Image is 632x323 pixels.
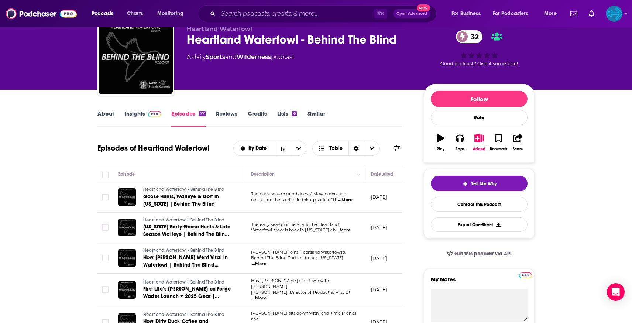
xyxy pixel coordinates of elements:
[143,248,225,253] span: Heartland Waterfowl - Behind The Blind
[252,295,267,301] span: ...More
[354,170,363,179] button: Column Actions
[307,110,325,127] a: Similar
[102,286,109,293] span: Toggle select row
[463,30,482,43] span: 32
[187,25,252,32] span: Heartland Waterfowl
[233,141,307,156] h2: Choose List sort
[462,181,468,187] img: tell me why sparkle
[371,255,387,261] p: [DATE]
[122,8,147,20] a: Charts
[102,194,109,200] span: Toggle select row
[118,170,135,179] div: Episode
[143,187,225,192] span: Heartland Waterfowl - Behind The Blind
[519,272,532,278] img: Podchaser Pro
[431,197,528,212] a: Contact This Podcast
[490,147,507,151] div: Bookmark
[489,129,508,156] button: Bookmark
[143,312,225,317] span: Heartland Waterfowl - Behind The Blind
[417,4,430,11] span: New
[291,141,306,155] button: open menu
[143,285,232,300] a: First Lite’s [PERSON_NAME] on Forge Wader Launch + 2025 Gear | Behind The Blind Podcast
[519,271,532,278] a: Pro website
[431,176,528,191] button: tell me why sparkleTell Me Why
[102,255,109,261] span: Toggle select row
[252,261,267,267] span: ...More
[371,224,387,231] p: [DATE]
[471,181,497,187] span: Tell Me Why
[371,286,387,293] p: [DATE]
[248,110,267,127] a: Credits
[248,146,269,151] span: By Date
[329,146,343,151] span: Table
[152,8,193,20] button: open menu
[143,223,232,238] a: [US_STATE] Early Goose Hunts & Late Season Walleye | Behind The Blind Podcast
[251,227,336,233] span: Waterfowl crew is back in [US_STATE] ch
[431,91,528,107] button: Follow
[539,8,566,20] button: open menu
[251,255,343,260] span: Behind The Blind Podcast to talk [US_STATE]
[371,194,387,200] p: [DATE]
[251,278,329,289] span: Host [PERSON_NAME] sits down with [PERSON_NAME]
[567,7,580,20] a: Show notifications dropdown
[251,222,339,227] span: The early season is here, and the Heartland
[393,9,430,18] button: Open AdvancedNew
[102,224,109,231] span: Toggle select row
[187,53,295,62] div: A daily podcast
[124,110,161,127] a: InsightsPodchaser Pro
[143,217,232,224] a: Heartland Waterfowl - Behind The Blind
[473,147,485,151] div: Added
[143,247,232,254] a: Heartland Waterfowl - Behind The Blind
[234,146,275,151] button: open menu
[143,279,225,285] span: Heartland Waterfowl - Behind The Blind
[86,8,123,20] button: open menu
[143,217,225,223] span: Heartland Waterfowl - Behind The Blind
[205,5,444,22] div: Search podcasts, credits, & more...
[171,110,206,127] a: Episodes77
[127,8,143,19] span: Charts
[251,310,356,322] span: [PERSON_NAME] sits down with long-time friends and
[251,250,346,255] span: [PERSON_NAME] joins Heartland Waterfowl's,
[97,110,114,127] a: About
[348,141,364,155] div: Sort Direction
[143,224,230,245] span: [US_STATE] Early Goose Hunts & Late Season Walleye | Behind The Blind Podcast
[424,25,535,71] div: 32Good podcast? Give it some love!
[251,197,337,202] span: neither do the stories. In this episode of th
[251,170,275,179] div: Description
[431,129,450,156] button: Play
[143,286,231,307] span: First Lite’s [PERSON_NAME] on Forge Wader Launch + 2025 Gear | Behind The Blind Podcast
[431,110,528,125] div: Rate
[99,20,173,94] img: Heartland Waterfowl - Behind The Blind
[143,254,228,275] span: How [PERSON_NAME] Went Viral in Waterfowl | Behind The Blind Podcast
[237,54,271,61] a: Wilderness
[312,141,380,156] button: Choose View
[470,129,489,156] button: Added
[455,147,465,151] div: Apps
[338,197,353,203] span: ...More
[606,6,622,22] img: User Profile
[371,170,394,179] div: Date Aired
[275,141,291,155] button: Sort Direction
[216,110,237,127] a: Reviews
[441,245,518,263] a: Get this podcast via API
[251,191,346,196] span: The early season grind doesn’t slow down, and
[157,8,183,19] span: Monitoring
[97,144,209,153] h1: Episodes of Heartland Waterfowl
[143,193,232,208] a: Goose Hunts, Walleye & Golf in [US_STATE] | Behind The Blind
[206,54,225,61] a: Sports
[606,6,622,22] span: Logged in as backbonemedia
[440,61,518,66] span: Good podcast? Give it some love!
[251,290,350,295] span: [PERSON_NAME], Director of Product at First Lit
[451,8,481,19] span: For Business
[143,279,232,286] a: Heartland Waterfowl - Behind The Blind
[374,9,387,18] span: ⌘ K
[508,129,528,156] button: Share
[586,7,597,20] a: Show notifications dropdown
[493,8,528,19] span: For Podcasters
[607,283,625,301] div: Open Intercom Messenger
[6,7,77,21] img: Podchaser - Follow, Share and Rate Podcasts
[513,147,523,151] div: Share
[450,129,469,156] button: Apps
